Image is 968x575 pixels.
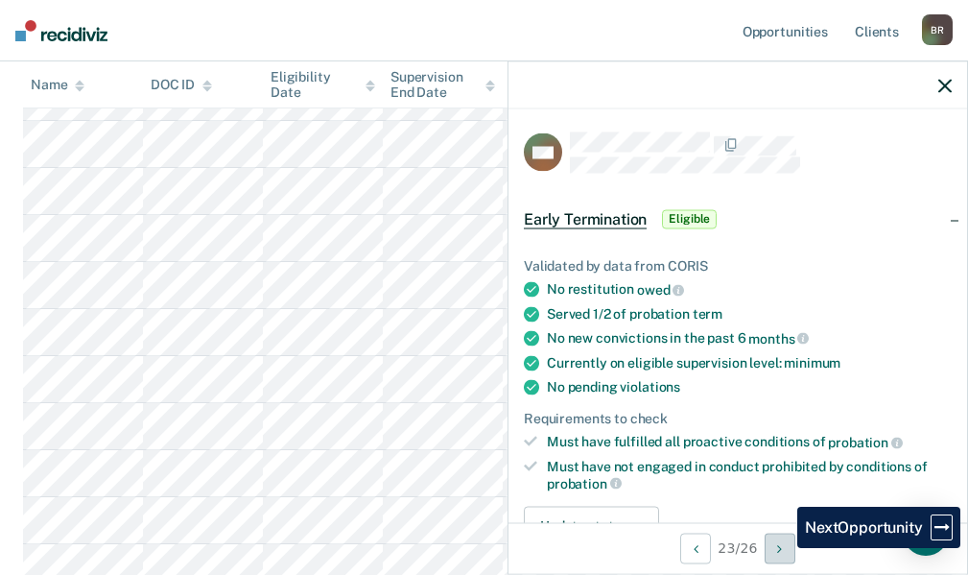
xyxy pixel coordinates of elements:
[547,378,952,395] div: No pending
[547,329,952,347] div: No new convictions in the past 6
[524,257,952,274] div: Validated by data from CORIS
[748,330,809,346] span: months
[390,68,495,101] div: Supervision End Date
[828,435,903,450] span: probation
[524,507,659,545] button: Update status
[903,510,949,556] div: Open Intercom Messenger
[547,305,952,322] div: Served 1/2 of probation
[693,305,722,321] span: term
[508,522,967,573] div: 23 / 26
[151,77,212,93] div: DOC ID
[271,68,375,101] div: Eligibility Date
[784,354,840,370] span: minimum
[508,188,967,250] div: Early TerminationEligible
[524,410,952,426] div: Requirements to check
[524,209,647,228] span: Early Termination
[620,378,680,394] span: violations
[662,209,717,228] span: Eligible
[31,77,84,93] div: Name
[922,14,953,45] div: B R
[547,354,952,371] div: Currently on eligible supervision level:
[680,533,711,563] button: Previous Opportunity
[765,533,795,563] button: Next Opportunity
[637,282,684,298] span: owed
[547,281,952,299] div: No restitution
[547,434,952,451] div: Must have fulfilled all proactive conditions of
[547,475,622,491] span: probation
[15,20,107,41] img: Recidiviz
[547,458,952,491] div: Must have not engaged in conduct prohibited by conditions of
